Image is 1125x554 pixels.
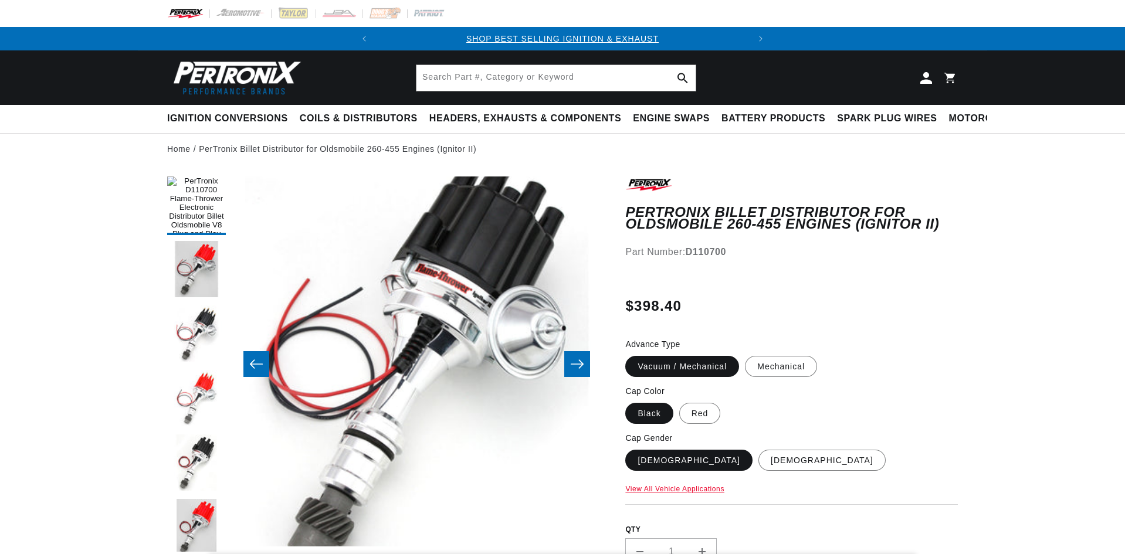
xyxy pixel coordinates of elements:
[686,247,726,257] strong: D110700
[416,65,696,91] input: Search Part #, Category or Keyword
[167,113,288,125] span: Ignition Conversions
[943,105,1025,132] summary: Motorcycle
[758,450,886,471] label: [DEMOGRAPHIC_DATA]
[721,113,825,125] span: Battery Products
[625,403,673,424] label: Black
[625,432,673,444] legend: Cap Gender
[837,113,937,125] span: Spark Plug Wires
[625,356,739,377] label: Vacuum / Mechanical
[167,241,226,300] button: Load image 2 in gallery view
[564,351,590,377] button: Slide right
[167,370,226,429] button: Load image 4 in gallery view
[167,434,226,493] button: Load image 5 in gallery view
[423,105,627,132] summary: Headers, Exhausts & Components
[353,27,376,50] button: Translation missing: en.sections.announcements.previous_announcement
[243,351,269,377] button: Slide left
[167,105,294,132] summary: Ignition Conversions
[679,403,721,424] label: Red
[199,142,476,155] a: PerTronix Billet Distributor for Oldsmobile 260-455 Engines (Ignitor II)
[670,65,696,91] button: Search Part #, Category or Keyword
[300,113,418,125] span: Coils & Distributors
[625,385,666,397] legend: Cap Color
[625,338,681,351] legend: Advance Type
[167,57,302,98] img: Pertronix
[625,525,958,535] label: QTY
[749,27,772,50] button: Translation missing: en.sections.announcements.next_announcement
[625,244,958,260] div: Part Number:
[429,113,621,125] span: Headers, Exhausts & Components
[167,176,602,552] media-gallery: Gallery Viewer
[633,113,710,125] span: Engine Swaps
[627,105,716,132] summary: Engine Swaps
[716,105,831,132] summary: Battery Products
[376,32,749,45] div: 1 of 2
[625,295,682,317] span: $398.40
[167,176,226,235] button: Load image 1 in gallery view
[167,305,226,364] button: Load image 3 in gallery view
[376,32,749,45] div: Announcement
[831,105,943,132] summary: Spark Plug Wires
[466,34,659,43] a: SHOP BEST SELLING IGNITION & EXHAUST
[625,450,753,471] label: [DEMOGRAPHIC_DATA]
[949,113,1019,125] span: Motorcycle
[138,27,987,50] slideshow-component: Translation missing: en.sections.announcements.announcement_bar
[745,356,817,377] label: Mechanical
[625,206,958,230] h1: PerTronix Billet Distributor for Oldsmobile 260-455 Engines (Ignitor II)
[167,142,958,155] nav: breadcrumbs
[294,105,423,132] summary: Coils & Distributors
[167,142,191,155] a: Home
[625,485,724,493] a: View All Vehicle Applications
